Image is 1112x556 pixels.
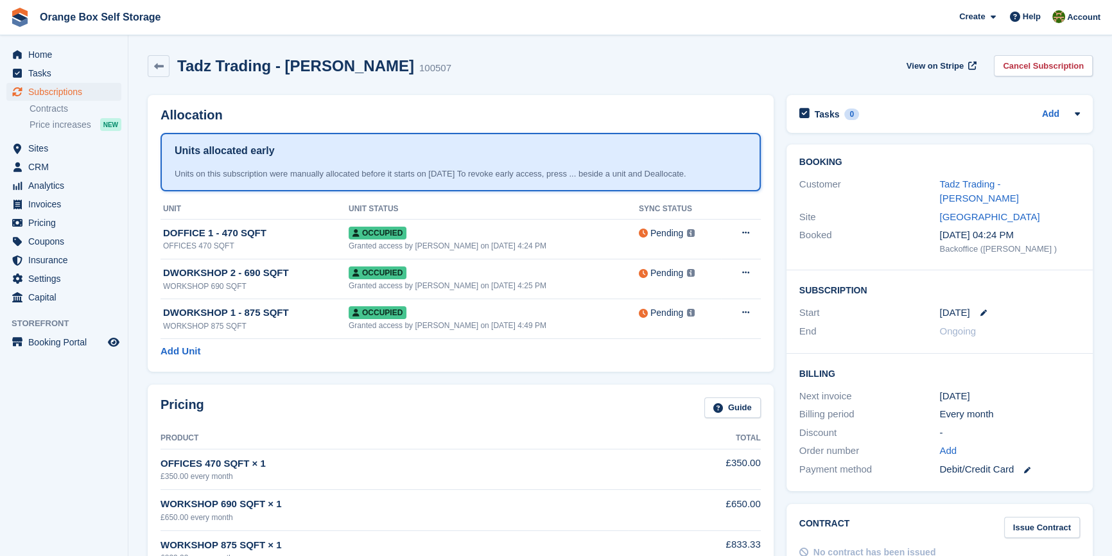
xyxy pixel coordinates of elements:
[6,214,121,232] a: menu
[799,444,940,458] div: Order number
[6,195,121,213] a: menu
[1023,10,1041,23] span: Help
[349,227,406,239] span: Occupied
[349,266,406,279] span: Occupied
[650,266,683,280] div: Pending
[161,344,200,359] a: Add Unit
[799,157,1080,168] h2: Booking
[175,143,275,159] h1: Units allocated early
[12,317,128,330] span: Storefront
[6,83,121,101] a: menu
[161,108,761,123] h2: Allocation
[639,199,721,220] th: Sync Status
[10,8,30,27] img: stora-icon-8386f47178a22dfd0bd8f6a31ec36ba5ce8667c1dd55bd0f319d3a0aa187defe.svg
[349,199,639,220] th: Unit Status
[349,280,639,291] div: Granted access by [PERSON_NAME] on [DATE] 4:25 PM
[815,109,840,120] h2: Tasks
[799,306,940,320] div: Start
[650,306,683,320] div: Pending
[161,397,204,419] h2: Pricing
[687,269,695,277] img: icon-info-grey-7440780725fd019a000dd9b08b2336e03edf1995a4989e88bcd33f0948082b44.svg
[844,109,859,120] div: 0
[349,320,639,331] div: Granted access by [PERSON_NAME] on [DATE] 4:49 PM
[6,288,121,306] a: menu
[799,462,940,477] div: Payment method
[628,490,760,530] td: £650.00
[28,139,105,157] span: Sites
[349,240,639,252] div: Granted access by [PERSON_NAME] on [DATE] 4:24 PM
[28,251,105,269] span: Insurance
[163,226,349,241] div: DOFFICE 1 - 470 SQFT
[799,228,940,255] div: Booked
[161,199,349,220] th: Unit
[6,158,121,176] a: menu
[799,426,940,440] div: Discount
[28,177,105,195] span: Analytics
[1004,517,1080,538] a: Issue Contract
[28,288,105,306] span: Capital
[939,426,1080,440] div: -
[687,309,695,317] img: icon-info-grey-7440780725fd019a000dd9b08b2336e03edf1995a4989e88bcd33f0948082b44.svg
[939,389,1080,404] div: [DATE]
[907,60,964,73] span: View on Stripe
[939,306,969,320] time: 2025-08-29 23:00:00 UTC
[28,83,105,101] span: Subscriptions
[799,324,940,339] div: End
[799,517,850,538] h2: Contract
[959,10,985,23] span: Create
[28,270,105,288] span: Settings
[799,407,940,422] div: Billing period
[6,333,121,351] a: menu
[650,227,683,240] div: Pending
[161,512,628,523] div: £650.00 every month
[419,61,451,76] div: 100507
[994,55,1093,76] a: Cancel Subscription
[939,211,1039,222] a: [GEOGRAPHIC_DATA]
[1052,10,1065,23] img: SARAH T
[30,117,121,132] a: Price increases NEW
[28,214,105,232] span: Pricing
[939,228,1080,243] div: [DATE] 04:24 PM
[799,210,940,225] div: Site
[799,283,1080,296] h2: Subscription
[163,320,349,332] div: WORKSHOP 875 SQFT
[799,177,940,206] div: Customer
[939,243,1080,256] div: Backoffice ([PERSON_NAME] )
[28,232,105,250] span: Coupons
[939,407,1080,422] div: Every month
[6,177,121,195] a: menu
[6,64,121,82] a: menu
[939,444,957,458] a: Add
[799,367,1080,379] h2: Billing
[6,251,121,269] a: menu
[163,281,349,292] div: WORKSHOP 690 SQFT
[799,389,940,404] div: Next invoice
[163,266,349,281] div: DWORKSHOP 2 - 690 SQFT
[100,118,121,131] div: NEW
[106,334,121,350] a: Preview store
[6,139,121,157] a: menu
[628,449,760,489] td: £350.00
[161,538,628,553] div: WORKSHOP 875 SQFT × 1
[28,46,105,64] span: Home
[28,333,105,351] span: Booking Portal
[161,497,628,512] div: WORKSHOP 690 SQFT × 1
[28,158,105,176] span: CRM
[6,270,121,288] a: menu
[6,232,121,250] a: menu
[30,119,91,131] span: Price increases
[161,428,628,449] th: Product
[35,6,166,28] a: Orange Box Self Storage
[704,397,761,419] a: Guide
[28,64,105,82] span: Tasks
[161,456,628,471] div: OFFICES 470 SQFT × 1
[939,178,1018,204] a: Tadz Trading - [PERSON_NAME]
[1067,11,1100,24] span: Account
[939,326,976,336] span: Ongoing
[939,462,1080,477] div: Debit/Credit Card
[28,195,105,213] span: Invoices
[901,55,979,76] a: View on Stripe
[6,46,121,64] a: menu
[687,229,695,237] img: icon-info-grey-7440780725fd019a000dd9b08b2336e03edf1995a4989e88bcd33f0948082b44.svg
[175,168,747,180] div: Units on this subscription were manually allocated before it starts on [DATE] To revoke early acc...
